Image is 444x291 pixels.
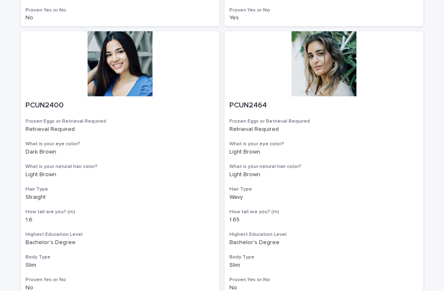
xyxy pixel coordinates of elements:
[25,239,215,246] p: Bachelor's Degree
[25,126,215,133] p: Retrieval Required
[25,141,215,147] h3: What is your eye color?
[229,118,419,125] h3: Frozen Eggs or Retrieval Required
[25,277,215,283] h3: Proven Yes or No
[25,186,215,193] h3: Hair Type
[229,171,419,178] p: Light Brown
[25,163,215,170] h3: What is your natural hair color?
[229,217,419,223] p: 1.65
[229,231,419,238] h3: Highest Education Level
[229,254,419,261] h3: Body Type
[25,118,215,125] h3: Frozen Eggs or Retrieval Required
[229,209,419,215] h3: How tall are you? (m)
[25,254,215,261] h3: Body Type
[229,14,419,21] p: Yes
[25,101,215,110] p: PCUN2400
[229,277,419,283] h3: Proven Yes or No
[25,217,215,223] p: 1.6
[25,262,215,269] p: Slim
[25,194,215,201] p: Straight
[25,149,215,156] p: Dark Brown
[229,186,419,193] h3: Hair Type
[25,14,215,21] p: No
[229,239,419,246] p: Bachelor's Degree
[229,7,419,14] h3: Proven Yes or No
[25,231,215,238] h3: Highest Education Level
[229,101,419,110] p: PCUN2464
[229,194,419,201] p: Wavy
[25,209,215,215] h3: How tall are you? (m)
[25,171,215,178] p: Light Brown
[229,126,419,133] p: Retrieval Required
[25,7,215,14] h3: Proven Yes or No
[229,149,419,156] p: Light Brown
[229,262,419,269] p: Slim
[229,141,419,147] h3: What is your eye color?
[229,163,419,170] h3: What is your natural hair color?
